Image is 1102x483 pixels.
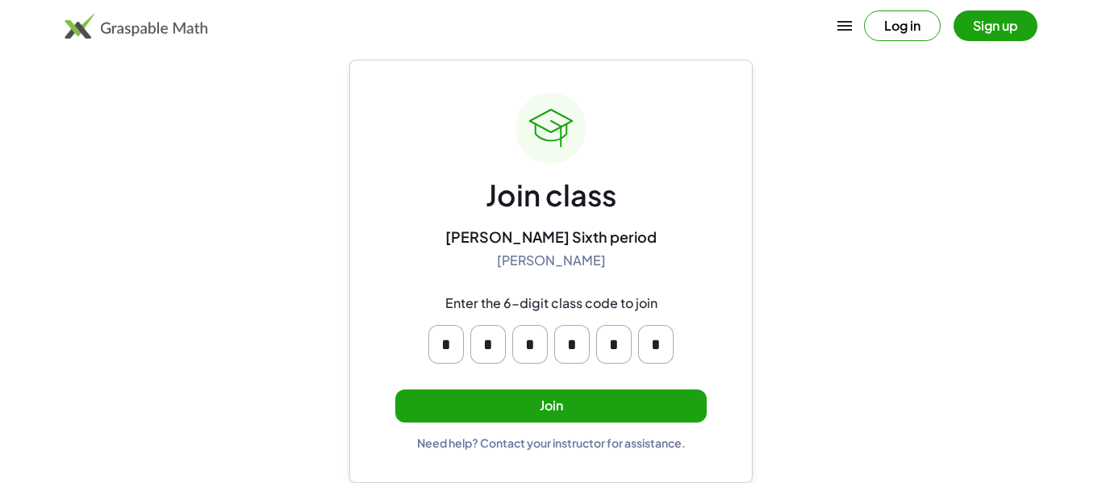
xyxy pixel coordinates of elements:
div: [PERSON_NAME] Sixth period [445,227,657,246]
button: Sign up [954,10,1037,41]
input: Please enter OTP character 6 [638,325,674,364]
div: Enter the 6-digit class code to join [445,295,657,312]
div: Need help? Contact your instructor for assistance. [417,435,686,450]
button: Join [395,389,707,423]
input: Please enter OTP character 5 [596,325,632,364]
input: Please enter OTP character 3 [512,325,548,364]
div: Join class [486,177,616,214]
input: Please enter OTP character 1 [428,325,464,364]
input: Please enter OTP character 4 [554,325,590,364]
div: [PERSON_NAME] [497,252,606,269]
button: Log in [864,10,941,41]
input: Please enter OTP character 2 [470,325,506,364]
